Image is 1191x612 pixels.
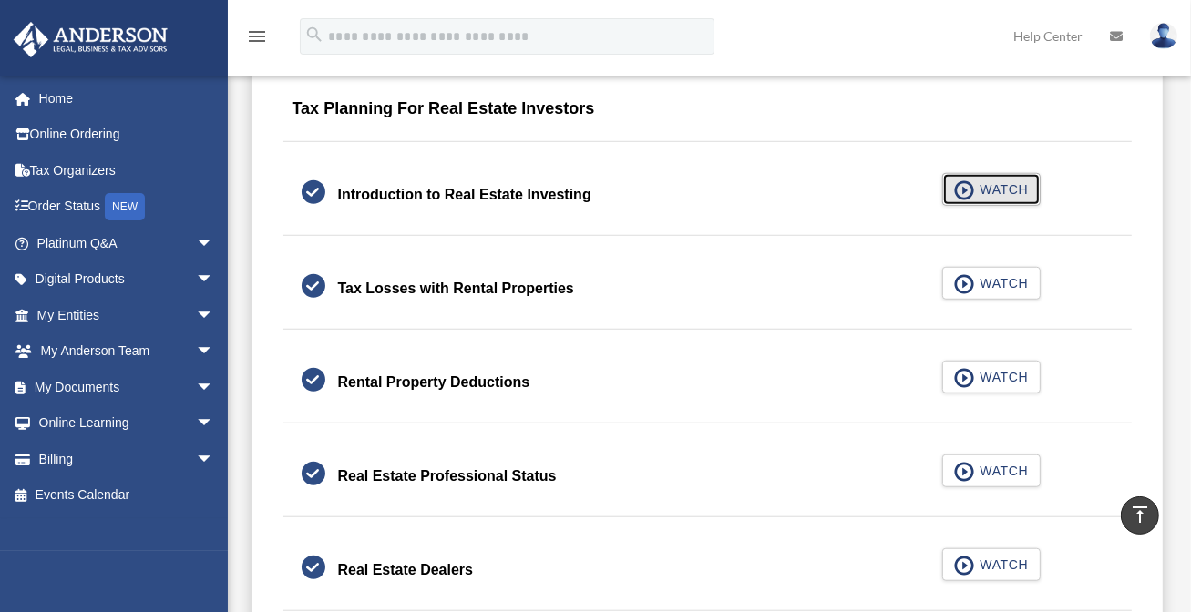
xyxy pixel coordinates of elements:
[13,477,241,514] a: Events Calendar
[302,548,1114,592] a: Real Estate Dealers WATCH
[13,405,241,442] a: Online Learningarrow_drop_down
[196,297,232,334] span: arrow_drop_down
[304,25,324,45] i: search
[974,556,1028,574] span: WATCH
[13,369,241,405] a: My Documentsarrow_drop_down
[338,464,557,489] div: Real Estate Professional Status
[13,117,241,153] a: Online Ordering
[338,370,530,395] div: Rental Property Deductions
[338,557,474,583] div: Real Estate Dealers
[942,361,1041,393] button: WATCH
[13,297,241,333] a: My Entitiesarrow_drop_down
[1129,504,1151,525] i: vertical_align_top
[196,369,232,406] span: arrow_drop_down
[942,267,1041,300] button: WATCH
[196,441,232,478] span: arrow_drop_down
[302,173,1114,217] a: Introduction to Real Estate Investing WATCH
[13,80,241,117] a: Home
[302,454,1114,498] a: Real Estate Professional Status WATCH
[105,193,145,220] div: NEW
[942,454,1041,487] button: WATCH
[302,361,1114,404] a: Rental Property Deductions WATCH
[974,462,1028,480] span: WATCH
[8,22,173,57] img: Anderson Advisors Platinum Portal
[246,32,268,47] a: menu
[283,86,1132,143] div: Tax Planning For Real Estate Investors
[13,441,241,477] a: Billingarrow_drop_down
[338,276,574,301] div: Tax Losses with Rental Properties
[196,405,232,443] span: arrow_drop_down
[338,182,591,208] div: Introduction to Real Estate Investing
[246,25,268,47] i: menu
[974,180,1028,199] span: WATCH
[13,225,241,261] a: Platinum Q&Aarrow_drop_down
[302,267,1114,311] a: Tax Losses with Rental Properties WATCH
[196,261,232,299] span: arrow_drop_down
[1150,23,1177,49] img: User Pic
[1121,496,1159,535] a: vertical_align_top
[13,333,241,370] a: My Anderson Teamarrow_drop_down
[13,261,241,298] a: Digital Productsarrow_drop_down
[942,173,1041,206] button: WATCH
[196,333,232,371] span: arrow_drop_down
[974,368,1028,386] span: WATCH
[196,225,232,262] span: arrow_drop_down
[942,548,1041,581] button: WATCH
[974,274,1028,292] span: WATCH
[13,189,241,226] a: Order StatusNEW
[13,152,241,189] a: Tax Organizers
